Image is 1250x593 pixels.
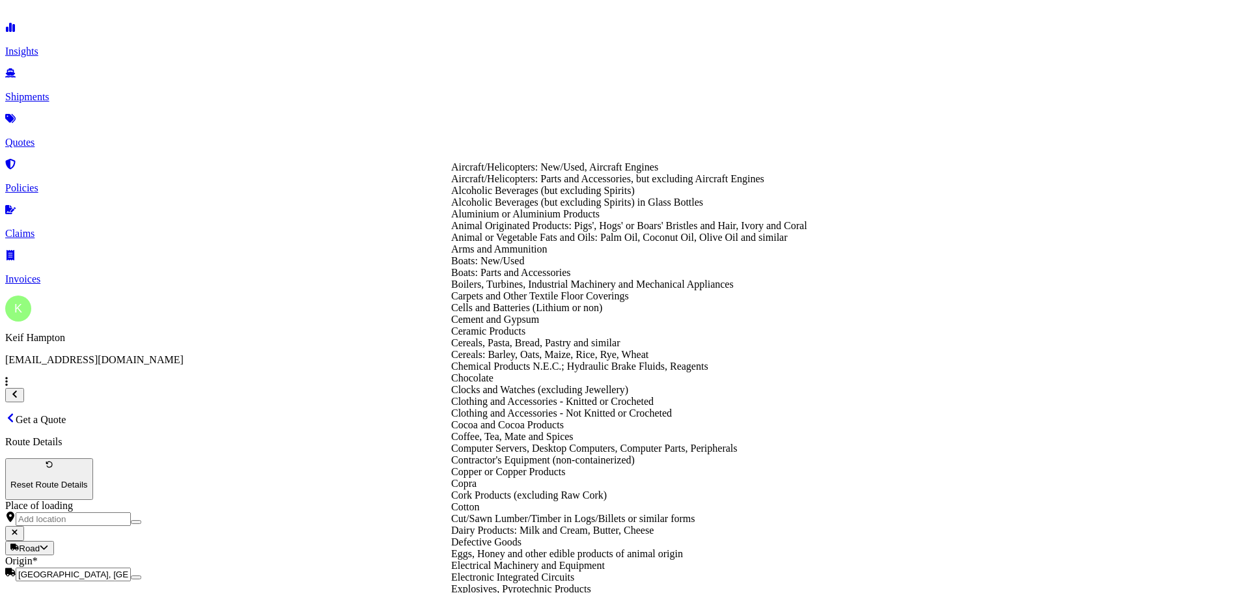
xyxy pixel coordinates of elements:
div: Carpets and Other Textile Floor Coverings [451,290,807,302]
div: Place of loading [5,500,1245,512]
div: Aluminium or Aluminium Products [451,208,807,220]
p: Invoices [5,273,1245,285]
div: Boilers, Turbines, Industrial Machinery and Mechanical Appliances [451,279,807,290]
div: Clocks and Watches (excluding Jewellery) [451,384,807,396]
button: Select transport [5,541,54,555]
div: Chocolate [451,372,807,384]
div: Cereals, Pasta, Bread, Pastry and similar [451,337,807,349]
div: Animal or Vegetable Fats and Oils: Palm Oil, Coconut Oil, Olive Oil and similar [451,232,807,243]
p: Quotes [5,137,1245,148]
p: Reset Route Details [10,480,88,490]
div: Cocoa and Cocoa Products [451,419,807,431]
button: Show suggestions [131,520,141,524]
div: Cork Products (excluding Raw Cork) [451,490,807,501]
div: Eggs, Honey and other edible products of animal origin [451,548,807,560]
div: Ceramic Products [451,325,807,337]
div: Defective Goods [451,536,807,548]
div: Aircraft/Helicopters: New/Used, Aircraft Engines [451,161,807,173]
p: Shipments [5,91,1245,103]
p: [EMAIL_ADDRESS][DOMAIN_NAME] [5,354,1245,366]
div: Cement and Gypsum [451,314,807,325]
div: Cotton [451,501,807,513]
input: Place of loading [16,512,131,526]
div: Computer Servers, Desktop Computers, Computer Parts, Peripherals [451,443,807,454]
div: Cells and Batteries (Lithium or non) [451,302,807,314]
p: Policies [5,182,1245,194]
div: Cereals: Barley, Oats, Maize, Rice, Rye, Wheat [451,349,807,361]
div: Copra [451,478,807,490]
div: Chemical Products N.E.C.; Hydraulic Brake Fluids, Reagents [451,361,807,372]
div: Aircraft/Helicopters: Parts and Accessories, but excluding Aircraft Engines [451,173,807,185]
p: Get a Quote [5,413,1245,426]
div: Coffee, Tea, Mate and Spices [451,431,807,443]
button: Show suggestions [131,575,141,579]
p: Insights [5,46,1245,57]
div: Animal Originated Products: Pigs', Hogs' or Boars' Bristles and Hair, Ivory and Coral [451,220,807,232]
div: Arms and Ammunition [451,243,807,255]
div: Cut/Sawn Lumber/Timber in Logs/Billets or similar forms [451,513,807,525]
span: Road [19,544,40,553]
div: Dairy Products: Milk and Cream, Butter, Cheese [451,525,807,536]
div: Electrical Machinery and Equipment [451,560,807,572]
div: Alcoholic Beverages (but excluding Spirits) [451,185,807,197]
div: Contractor's Equipment (non-containerized) [451,454,807,466]
div: Boats: New/Used [451,255,807,267]
div: Boats: Parts and Accessories [451,267,807,279]
div: Alcoholic Beverages (but excluding Spirits) in Glass Bottles [451,197,807,208]
div: Origin [5,555,1245,567]
div: Clothing and Accessories - Not Knitted or Crocheted [451,407,807,419]
p: Claims [5,228,1245,240]
input: Origin [16,568,131,581]
span: K [14,302,22,315]
div: Clothing and Accessories - Knitted or Crocheted [451,396,807,407]
p: Keif Hampton [5,332,1245,344]
div: Electronic Integrated Circuits [451,572,807,583]
p: Route Details [5,436,1245,448]
div: Copper or Copper Products [451,466,807,478]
